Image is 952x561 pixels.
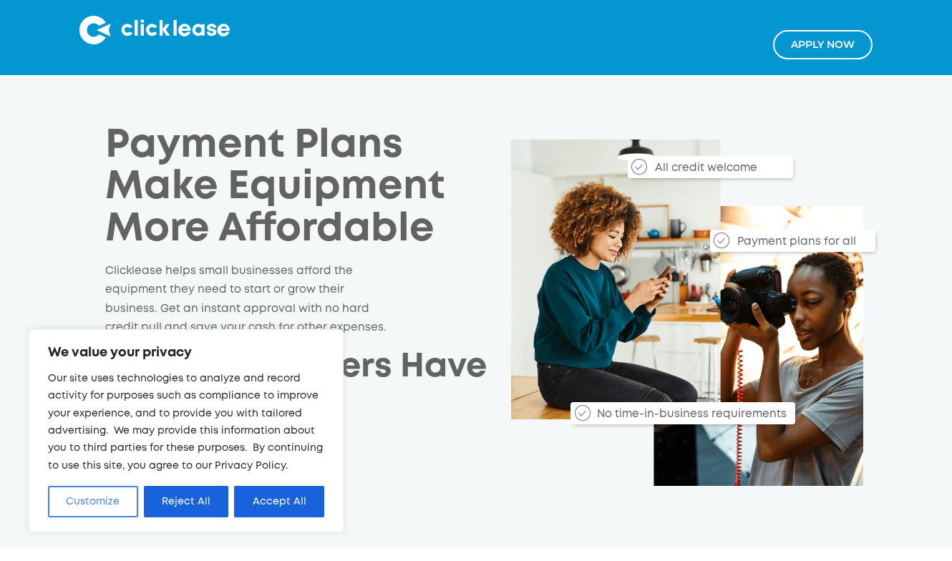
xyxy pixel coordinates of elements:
[234,486,324,517] button: Accept All
[511,140,863,487] img: Clicklease_customers
[631,159,647,175] img: Checkmark_callout
[48,374,323,470] span: Our site uses technologies to analyze and record activity for purposes such as compliance to impr...
[648,160,793,176] div: All credit welcome
[714,233,729,248] img: Checkmark_callout
[144,486,229,517] button: Reject All
[730,234,875,250] div: Payment plans for all
[29,329,344,532] div: We value your privacy
[48,344,324,361] p: We value your privacy
[105,262,397,338] p: Clicklease helps small businesses afford the equipment they need to start or grow their business....
[575,405,591,421] img: Checkmark_callout
[48,486,138,517] button: Customize
[773,30,873,59] a: Apply NOw
[105,125,460,250] h1: Payment Plans Make Equipment More Affordable
[79,16,230,44] img: Clicklease logo
[590,406,795,422] div: No time-in-business requirements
